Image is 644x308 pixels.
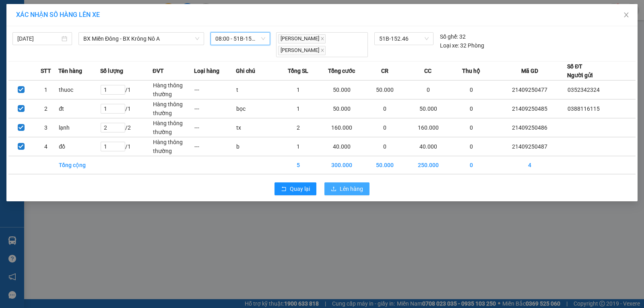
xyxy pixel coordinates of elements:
div: Số ĐT Người gửi [567,62,593,80]
td: 0 [364,99,405,118]
td: 0 [451,156,492,174]
td: tx [236,118,277,137]
td: 50.000 [364,156,405,174]
td: 1 [277,80,319,99]
td: Hàng thông thường [153,80,194,99]
span: close [320,37,324,41]
td: Tổng cộng [58,156,100,174]
span: 0352342324 [568,87,600,93]
td: t [236,80,277,99]
td: 250.000 [406,156,451,174]
td: 1 [277,99,319,118]
span: close [320,48,324,52]
td: 21409250487 [492,137,567,156]
td: bọc [236,99,277,118]
td: 0 [364,137,405,156]
td: Hàng thông thường [153,118,194,137]
td: 160.000 [319,118,364,137]
td: 40.000 [319,137,364,156]
span: Ghi chú [236,66,255,75]
td: --- [194,118,235,137]
td: --- [194,80,235,99]
span: Loại hàng [194,66,219,75]
span: XÁC NHẬN SỐ HÀNG LÊN XE [16,11,100,19]
td: 2 [277,118,319,137]
td: / 1 [100,137,153,156]
td: 300.000 [319,156,364,174]
td: 160.000 [406,118,451,137]
td: b [236,137,277,156]
td: lạnh [58,118,100,137]
span: Số ghế: [440,32,458,41]
span: Tổng SL [288,66,308,75]
td: 5 [277,156,319,174]
td: 4 [492,156,567,174]
span: 51B-152.46 [379,33,429,45]
span: Tổng cước [328,66,355,75]
td: 0 [451,99,492,118]
td: 0 [406,80,451,99]
span: Số lượng [100,66,123,75]
td: 0 [364,118,405,137]
td: 50.000 [319,80,364,99]
span: CC [424,66,431,75]
td: 0 [451,80,492,99]
span: rollback [281,186,287,192]
td: 21409250485 [492,99,567,118]
td: 50.000 [319,99,364,118]
td: Hàng thông thường [153,99,194,118]
span: Thu hộ [462,66,480,75]
span: Tên hàng [58,66,82,75]
td: 1 [277,137,319,156]
td: 50.000 [406,99,451,118]
span: ĐVT [153,66,164,75]
td: / 2 [100,118,153,137]
td: / 1 [100,99,153,118]
td: 0 [451,118,492,137]
td: thuoc [58,80,100,99]
td: 3 [33,118,58,137]
span: [PERSON_NAME] [278,34,326,43]
td: 40.000 [406,137,451,156]
span: [PERSON_NAME] [278,46,326,55]
div: 32 Phòng [440,41,484,50]
td: / 1 [100,80,153,99]
td: đồ [58,137,100,156]
span: Mã GD [521,66,538,75]
td: --- [194,137,235,156]
span: STT [41,66,51,75]
td: 0 [451,137,492,156]
td: Hàng thông thường [153,137,194,156]
div: 32 [440,32,466,41]
td: 4 [33,137,58,156]
td: 1 [33,80,58,99]
span: 08:00 - 51B-152.46 [215,33,265,45]
td: 50.000 [364,80,405,99]
span: upload [331,186,336,192]
button: Close [615,4,638,27]
span: Quay lại [290,184,310,193]
span: 0388116115 [568,105,600,112]
span: BX Miền Đông - BX Krông Nô A [83,33,199,45]
button: rollbackQuay lại [275,182,316,195]
td: 21409250477 [492,80,567,99]
span: Loại xe: [440,41,459,50]
td: 2 [33,99,58,118]
td: đt [58,99,100,118]
span: close [623,12,630,18]
span: down [195,36,200,41]
td: --- [194,99,235,118]
span: CR [381,66,388,75]
button: uploadLên hàng [324,182,369,195]
td: 21409250486 [492,118,567,137]
span: Lên hàng [340,184,363,193]
input: 13/09/2025 [17,34,60,43]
